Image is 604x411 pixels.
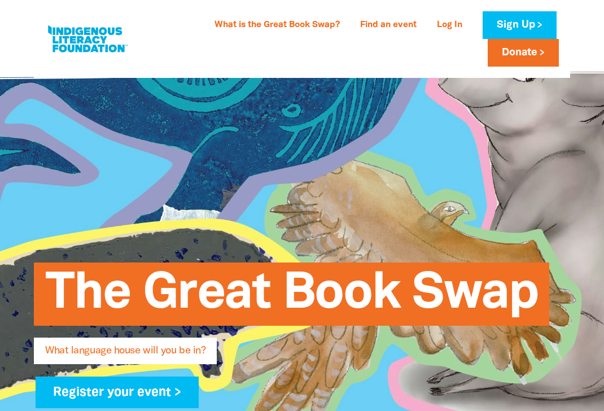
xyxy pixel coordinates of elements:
[353,16,423,34] a: Find an event
[36,377,199,408] a: Register your event >
[208,16,347,34] a: What is the Great Book Swap?
[45,346,205,364] span: What language house will you be in?
[45,271,538,326] span: The Great Book Swap
[430,16,469,34] a: Log In
[483,11,557,39] a: Sign Up
[488,39,559,67] a: Donate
